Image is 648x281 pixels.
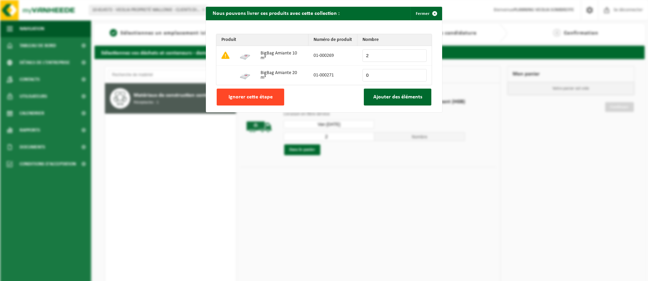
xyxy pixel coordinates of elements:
img: 01-000271 [240,69,250,80]
img: 01-000269 [240,50,250,61]
font: 01-000269 [314,53,334,58]
font: BigBag Amiante 20 m³ [261,70,297,80]
button: Ajouter des éléments [364,89,431,106]
font: Produit [221,37,236,42]
font: Nombre [362,37,379,42]
font: Ajouter des éléments [373,94,422,100]
button: Ignorer cette étape [217,89,284,106]
button: Fermer [410,7,441,20]
font: BigBag Amiante 10 m³ [261,51,297,61]
font: Fermer [416,11,430,16]
font: 01-000271 [314,73,334,78]
font: Nous pouvons livrer ces produits avec cette collection : [213,11,340,16]
font: Numéro de produit [314,37,352,42]
font: Ignorer cette étape [228,94,273,100]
